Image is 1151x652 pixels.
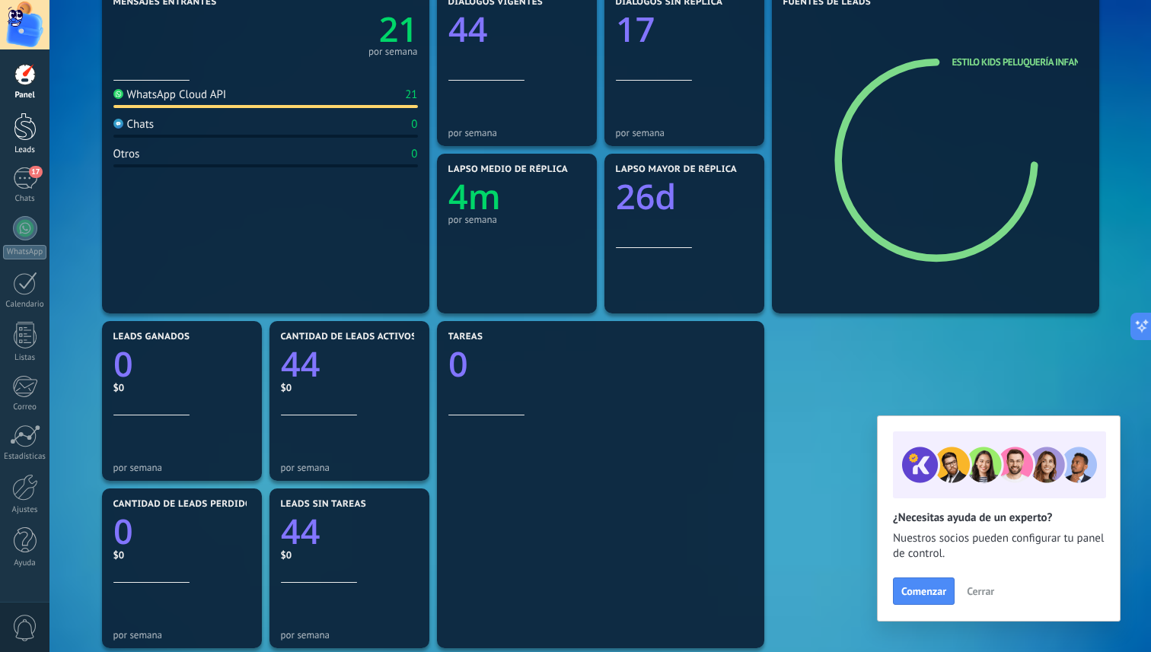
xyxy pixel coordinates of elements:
text: 17 [616,6,655,52]
span: Tareas [448,332,483,342]
span: Lapso medio de réplica [448,164,569,175]
div: por semana [113,629,250,641]
text: 26d [616,173,676,220]
span: Cantidad de leads activos [281,332,417,342]
div: Estadísticas [3,452,47,462]
span: Leads ganados [113,332,190,342]
button: Comenzar [893,577,955,605]
text: 4m [448,173,501,220]
a: 44 [281,341,418,387]
text: 44 [448,6,487,52]
span: Cerrar [967,586,994,596]
button: Cerrar [960,580,1001,603]
div: $0 [113,381,250,394]
div: 0 [411,117,417,132]
div: Otros [113,147,140,161]
a: 44 [281,508,418,555]
div: $0 [281,549,418,561]
div: Leads [3,145,47,155]
div: 0 [411,147,417,161]
div: Listas [3,353,47,363]
img: WhatsApp Cloud API [113,89,123,99]
span: 17 [29,166,42,178]
div: WhatsApp [3,245,46,259]
a: 26d [616,173,753,220]
div: WhatsApp Cloud API [113,87,227,102]
span: Cantidad de leads perdidos [113,499,258,510]
img: Chats [113,119,123,129]
div: por semana [113,462,250,473]
div: $0 [281,381,418,394]
a: 0 [113,508,250,555]
span: Comenzar [901,586,946,596]
text: 21 [378,6,417,52]
div: Calendario [3,300,47,310]
div: por semana [616,127,753,138]
text: 44 [281,341,320,387]
div: 21 [405,87,417,102]
a: 0 [448,341,753,387]
div: por semana [448,127,585,138]
h2: ¿Necesitas ayuda de un experto? [893,510,1105,525]
div: por semana [448,214,585,225]
div: Correo [3,402,47,412]
span: Leads sin tareas [281,499,366,510]
text: 0 [113,341,133,387]
a: 0 [113,341,250,387]
span: Lapso mayor de réplica [616,164,737,175]
a: Estilo Kids Peluquería Infantil [952,56,1093,68]
text: 0 [448,341,468,387]
div: Ayuda [3,558,47,568]
div: Panel [3,91,47,100]
div: Chats [3,194,47,204]
div: por semana [281,462,418,473]
text: 44 [281,508,320,555]
a: 21 [266,6,418,52]
div: por semana [281,629,418,641]
div: Ajustes [3,505,47,515]
div: $0 [113,549,250,561]
span: Nuestros socios pueden configurar tu panel de control. [893,531,1105,561]
div: Chats [113,117,155,132]
div: por semana [368,48,418,56]
text: 0 [113,508,133,555]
